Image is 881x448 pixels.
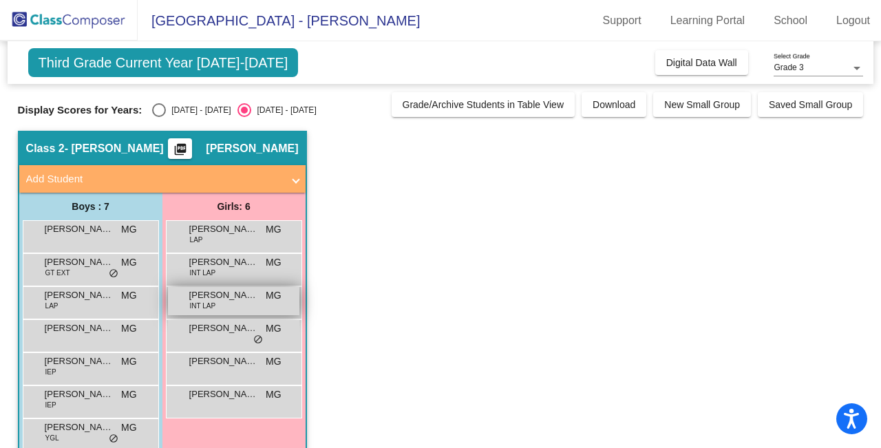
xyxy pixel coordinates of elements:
button: Digital Data Wall [655,50,748,75]
div: [DATE] - [DATE] [166,104,231,116]
span: [GEOGRAPHIC_DATA] - [PERSON_NAME] [138,10,420,32]
span: [PERSON_NAME] [189,387,258,401]
span: INT LAP [190,301,216,311]
span: [PERSON_NAME] [189,222,258,236]
span: Digital Data Wall [666,57,737,68]
a: Learning Portal [659,10,756,32]
span: MG [121,420,137,435]
mat-radio-group: Select an option [152,103,316,117]
span: MG [121,387,137,402]
span: INT LAP [190,268,216,278]
span: Download [593,99,635,110]
div: Girls: 6 [162,193,306,220]
span: New Small Group [664,99,740,110]
div: [DATE] - [DATE] [251,104,316,116]
span: [PERSON_NAME] [189,354,258,368]
button: New Small Group [653,92,751,117]
span: YGL [45,433,59,443]
span: - [PERSON_NAME] [65,142,164,156]
span: Display Scores for Years: [18,104,142,116]
span: MG [266,387,282,402]
a: School [763,10,818,32]
span: Grade/Archive Students in Table View [403,99,564,110]
span: MG [121,255,137,270]
span: do_not_disturb_alt [253,334,263,345]
span: [PERSON_NAME] [206,142,298,156]
button: Grade/Archive Students in Table View [392,92,575,117]
span: [PERSON_NAME] [45,222,114,236]
span: MG [266,321,282,336]
a: Logout [825,10,881,32]
span: MG [121,222,137,237]
mat-expansion-panel-header: Add Student [19,165,306,193]
span: Third Grade Current Year [DATE]-[DATE] [28,48,299,77]
span: MG [121,288,137,303]
span: IEP [45,400,56,410]
mat-icon: picture_as_pdf [172,142,189,162]
span: MG [121,321,137,336]
div: Boys : 7 [19,193,162,220]
span: [PERSON_NAME] [45,255,114,269]
span: [PERSON_NAME] [45,321,114,335]
span: [PERSON_NAME] [45,387,114,401]
span: [PERSON_NAME] [189,321,258,335]
span: [PERSON_NAME] [45,288,114,302]
button: Saved Small Group [758,92,863,117]
span: MG [266,354,282,369]
span: MG [121,354,137,369]
span: LAP [45,301,59,311]
mat-panel-title: Add Student [26,171,282,187]
span: Saved Small Group [769,99,852,110]
span: do_not_disturb_alt [109,434,118,445]
span: Class 2 [26,142,65,156]
a: Support [592,10,652,32]
span: LAP [190,235,203,245]
span: do_not_disturb_alt [109,268,118,279]
span: GT EXT [45,268,70,278]
button: Download [582,92,646,117]
span: [PERSON_NAME] [45,354,114,368]
button: Print Students Details [168,138,192,159]
span: MG [266,255,282,270]
span: MG [266,288,282,303]
span: IEP [45,367,56,377]
span: [PERSON_NAME] [45,420,114,434]
span: Grade 3 [774,63,803,72]
span: [PERSON_NAME] [189,255,258,269]
span: MG [266,222,282,237]
span: [PERSON_NAME] [189,288,258,302]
